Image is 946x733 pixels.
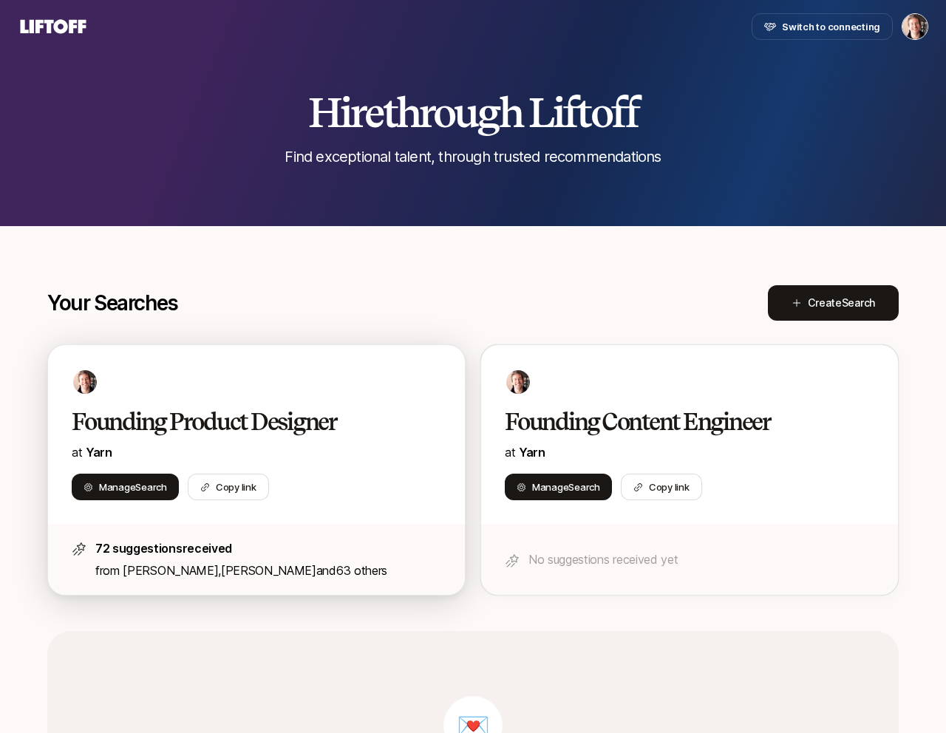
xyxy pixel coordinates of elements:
[902,13,928,40] button: Jasper Story
[568,481,599,493] span: Search
[505,443,874,462] p: at
[782,19,880,34] span: Switch to connecting
[336,563,387,578] span: 63 others
[72,542,86,556] img: star-icon
[752,13,893,40] button: Switch to connecting
[86,445,112,460] a: Yarn
[505,407,843,437] h2: Founding Content Engineer
[316,563,387,578] span: and
[519,445,545,460] span: Yarn
[123,563,218,578] span: [PERSON_NAME]
[188,474,269,500] button: Copy link
[842,296,875,309] span: Search
[72,407,410,437] h2: Founding Product Designer
[902,14,928,39] img: Jasper Story
[218,563,316,578] span: ,
[505,553,520,568] img: star-icon
[72,474,179,500] button: ManageSearch
[47,291,178,315] p: Your Searches
[221,563,316,578] span: [PERSON_NAME]
[808,294,875,312] span: Create
[505,474,612,500] button: ManageSearch
[73,370,97,394] img: 8cb3e434_9646_4a7a_9a3b_672daafcbcea.jpg
[135,481,166,493] span: Search
[621,474,702,500] button: Copy link
[506,370,530,394] img: 8cb3e434_9646_4a7a_9a3b_672daafcbcea.jpg
[532,480,600,494] span: Manage
[72,443,441,462] p: at
[285,146,661,167] p: Find exceptional talent, through trusted recommendations
[768,285,899,321] button: CreateSearch
[95,539,441,558] p: 72 suggestions received
[95,561,441,580] p: from
[528,550,874,569] p: No suggestions received yet
[383,87,638,137] span: through Liftoff
[99,480,167,494] span: Manage
[308,90,638,134] h2: Hire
